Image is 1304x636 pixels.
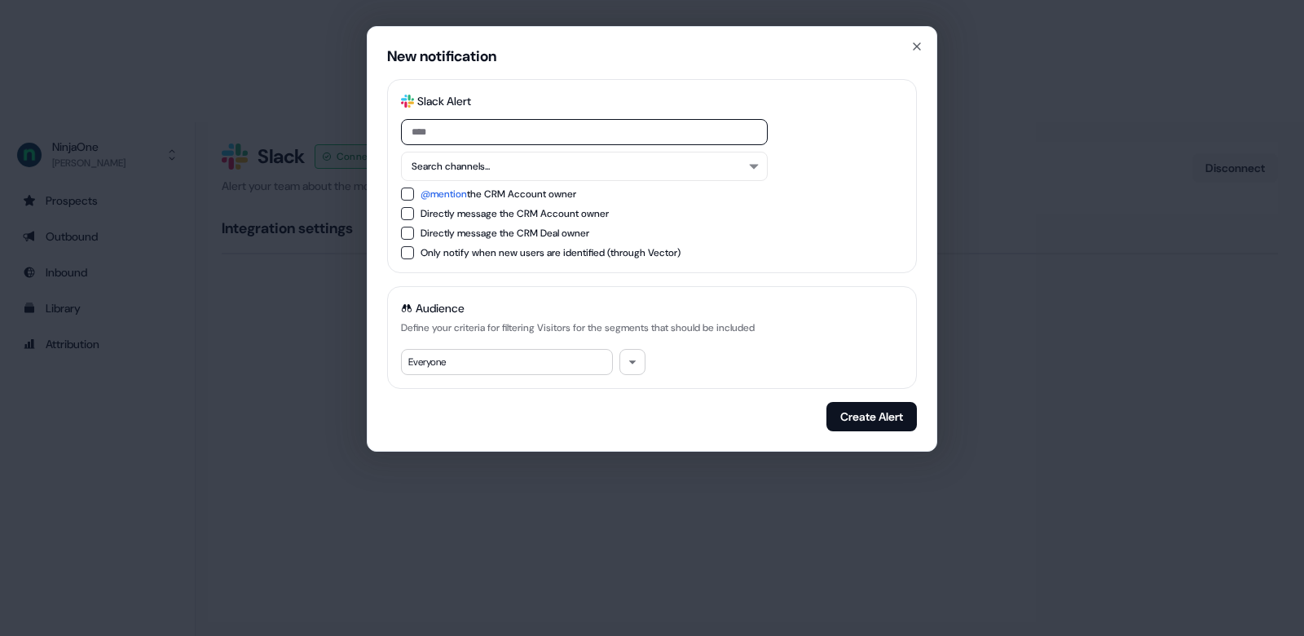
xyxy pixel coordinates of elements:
[421,245,681,261] div: Only notify when new users are identified (through Vector)
[401,152,768,181] button: Search channels...
[401,349,613,375] div: Everyone
[416,300,465,316] span: Audience
[826,402,917,431] button: Create Alert
[401,320,755,336] div: Define your criteria for filtering Visitors for the segments that should be included
[421,225,589,241] div: Directly message the CRM Deal owner
[421,186,576,202] div: the CRM Account owner
[421,205,609,222] div: Directly message the CRM Account owner
[417,93,471,109] div: Slack Alert
[387,46,496,66] div: New notification
[421,188,467,201] span: @mention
